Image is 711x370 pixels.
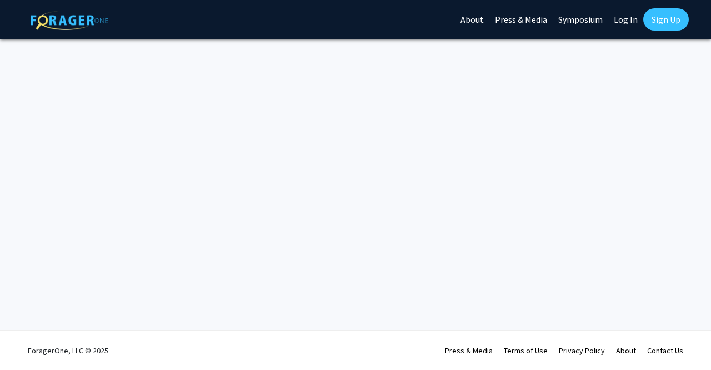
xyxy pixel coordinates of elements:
a: Privacy Policy [559,346,605,356]
a: About [616,346,636,356]
a: Terms of Use [504,346,548,356]
div: ForagerOne, LLC © 2025 [28,331,108,370]
a: Press & Media [445,346,493,356]
a: Sign Up [643,8,689,31]
img: ForagerOne Logo [31,11,108,30]
a: Contact Us [647,346,683,356]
